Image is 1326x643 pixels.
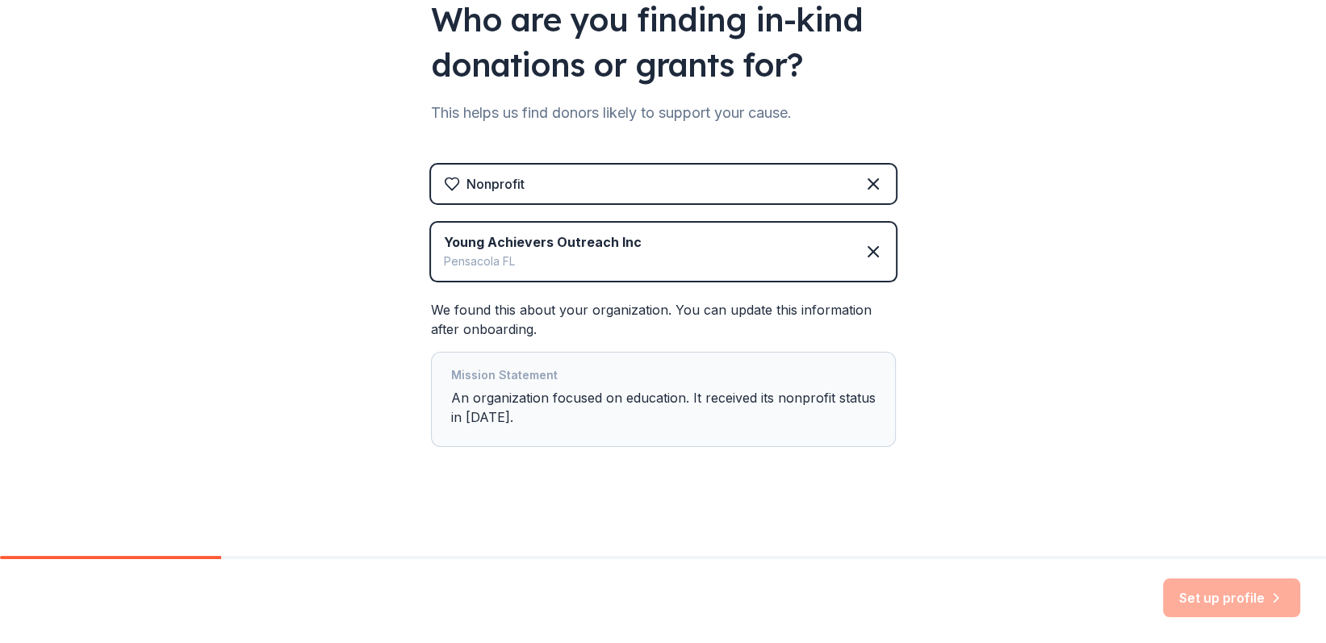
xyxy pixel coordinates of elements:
[466,174,525,194] div: Nonprofit
[431,300,896,447] div: We found this about your organization. You can update this information after onboarding.
[431,100,896,126] div: This helps us find donors likely to support your cause.
[451,365,876,433] div: An organization focused on education. It received its nonprofit status in [DATE].
[444,252,642,271] div: Pensacola FL
[444,232,642,252] div: Young Achievers Outreach Inc
[451,365,876,388] div: Mission Statement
